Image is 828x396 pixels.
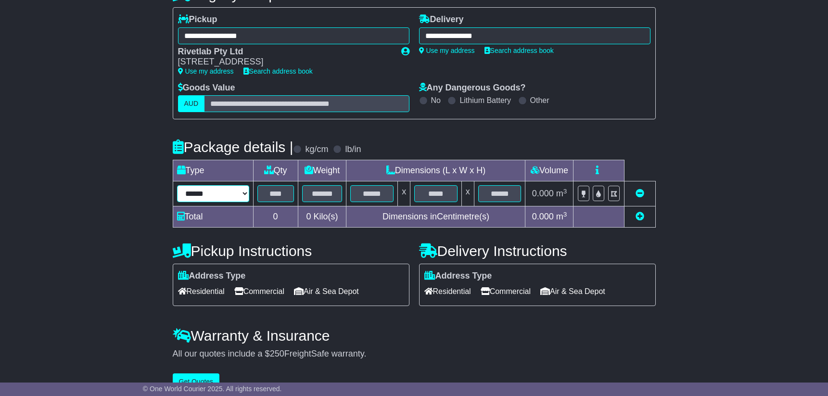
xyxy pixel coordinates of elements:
[173,349,656,359] div: All our quotes include a $ FreightSafe warranty.
[253,160,298,181] td: Qty
[178,83,235,93] label: Goods Value
[173,328,656,344] h4: Warranty & Insurance
[424,271,492,281] label: Address Type
[305,144,328,155] label: kg/cm
[540,284,605,299] span: Air & Sea Depot
[563,188,567,195] sup: 3
[556,212,567,221] span: m
[419,14,464,25] label: Delivery
[178,47,392,57] div: Rivetlab Pty Ltd
[178,57,392,67] div: [STREET_ADDRESS]
[294,284,359,299] span: Air & Sea Depot
[461,181,474,206] td: x
[346,160,525,181] td: Dimensions (L x W x H)
[178,271,246,281] label: Address Type
[298,206,346,228] td: Kilo(s)
[636,212,644,221] a: Add new item
[143,385,282,393] span: © One World Courier 2025. All rights reserved.
[532,189,554,198] span: 0.000
[431,96,441,105] label: No
[306,212,311,221] span: 0
[178,67,234,75] a: Use my address
[419,47,475,54] a: Use my address
[243,67,313,75] a: Search address book
[173,206,253,228] td: Total
[525,160,573,181] td: Volume
[556,189,567,198] span: m
[398,181,410,206] td: x
[424,284,471,299] span: Residential
[419,83,526,93] label: Any Dangerous Goods?
[173,139,293,155] h4: Package details |
[253,206,298,228] td: 0
[178,14,217,25] label: Pickup
[419,243,656,259] h4: Delivery Instructions
[636,189,644,198] a: Remove this item
[173,373,220,390] button: Get Quotes
[345,144,361,155] label: lb/in
[178,284,225,299] span: Residential
[173,160,253,181] td: Type
[484,47,554,54] a: Search address book
[178,95,205,112] label: AUD
[346,206,525,228] td: Dimensions in Centimetre(s)
[270,349,284,358] span: 250
[459,96,511,105] label: Lithium Battery
[532,212,554,221] span: 0.000
[481,284,531,299] span: Commercial
[298,160,346,181] td: Weight
[530,96,549,105] label: Other
[563,211,567,218] sup: 3
[234,284,284,299] span: Commercial
[173,243,409,259] h4: Pickup Instructions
